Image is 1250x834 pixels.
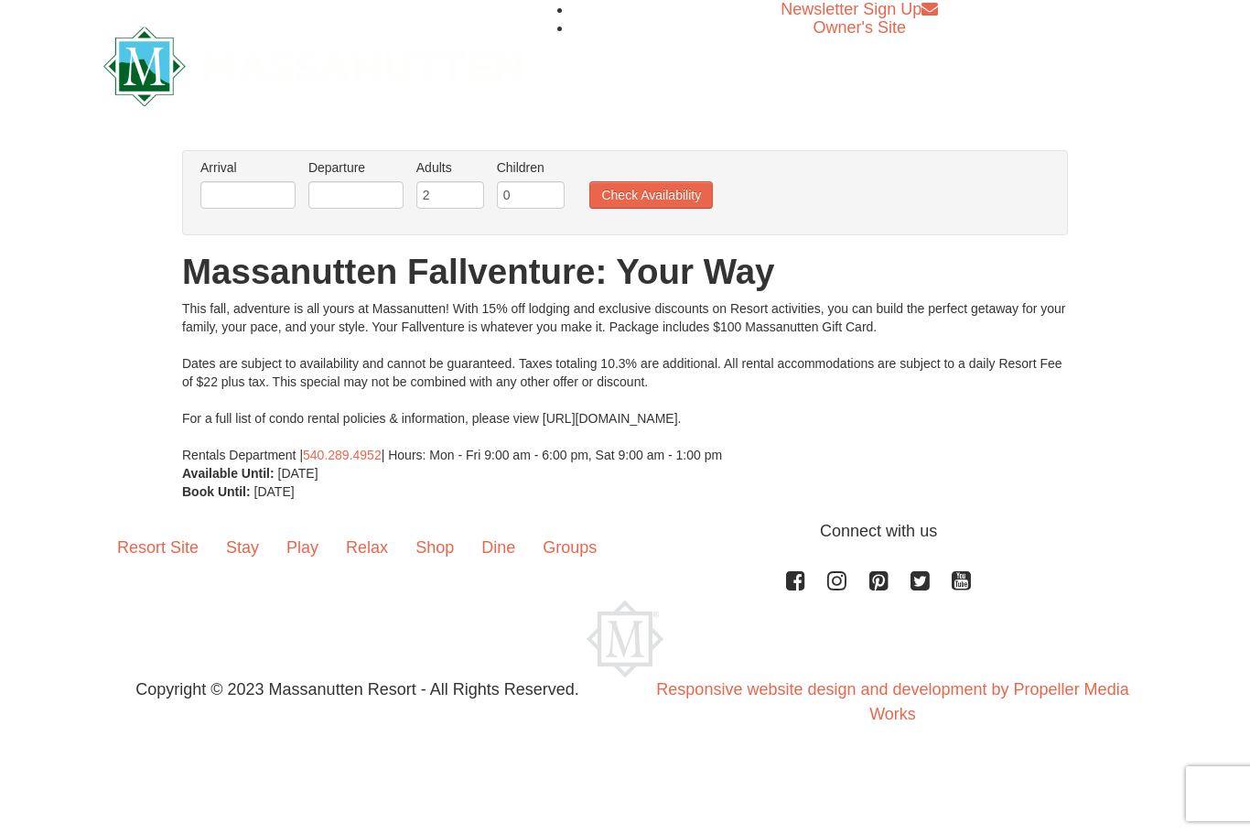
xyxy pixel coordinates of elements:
a: Dine [468,519,529,576]
a: Responsive website design and development by Propeller Media Works [656,680,1128,723]
a: Shop [402,519,468,576]
a: Groups [529,519,610,576]
button: Check Availability [589,181,713,209]
strong: Available Until: [182,466,275,481]
a: Relax [332,519,402,576]
a: Owner's Site [814,18,906,37]
img: Massanutten Resort Logo [103,27,523,106]
strong: Book Until: [182,484,251,499]
label: Children [497,158,565,177]
div: This fall, adventure is all yours at Massanutten! With 15% off lodging and exclusive discounts on... [182,299,1068,464]
a: Stay [212,519,273,576]
a: Massanutten Resort [103,42,523,85]
p: Connect with us [103,519,1147,544]
label: Arrival [200,158,296,177]
label: Departure [308,158,404,177]
a: 540.289.4952 [303,448,382,462]
label: Adults [416,158,484,177]
span: [DATE] [278,466,318,481]
span: [DATE] [254,484,295,499]
img: Massanutten Resort Logo [587,601,663,677]
a: Resort Site [103,519,212,576]
a: Play [273,519,332,576]
h1: Massanutten Fallventure: Your Way [182,254,1068,290]
p: Copyright © 2023 Massanutten Resort - All Rights Reserved. [90,677,625,702]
